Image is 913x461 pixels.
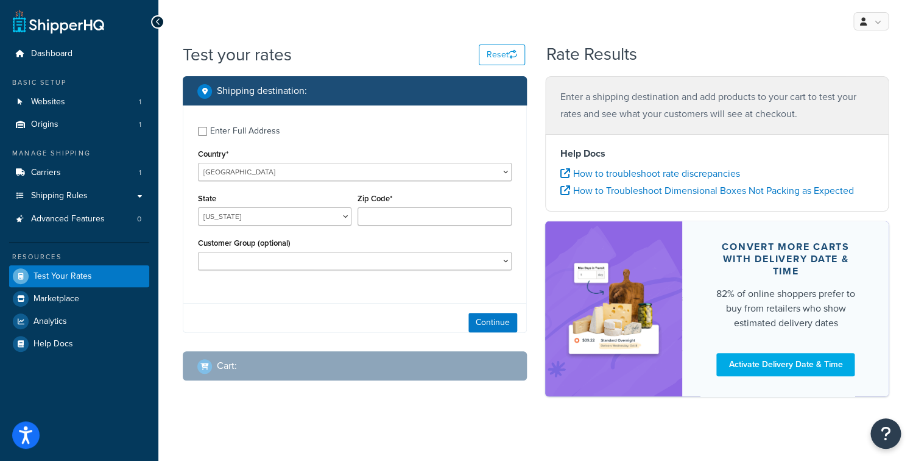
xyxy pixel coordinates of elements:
[9,77,149,88] div: Basic Setup
[9,288,149,310] a: Marketplace
[560,184,854,198] a: How to Troubleshoot Dimensional Boxes Not Packing as Expected
[479,45,525,65] button: Reset
[31,49,72,59] span: Dashboard
[546,45,637,64] h2: Rate Results
[870,418,901,449] button: Open Resource Center
[9,148,149,159] div: Manage Shipping
[198,127,207,136] input: Enter Full Address
[217,360,237,371] h2: Cart :
[137,214,141,224] span: 0
[9,43,149,65] a: Dashboard
[9,162,149,184] li: Carriers
[716,353,855,376] a: Activate Delivery Date & Time
[9,265,149,287] a: Test Your Rates
[31,97,65,107] span: Websites
[33,271,92,282] span: Test Your Rates
[210,123,280,140] div: Enter Full Address
[198,149,228,159] label: Country*
[33,294,79,304] span: Marketplace
[31,120,58,130] span: Origins
[560,166,740,180] a: How to troubleshoot rate discrepancies
[9,333,149,355] a: Help Docs
[198,238,291,248] label: Customer Group (optional)
[31,214,105,224] span: Advanced Features
[9,208,149,230] a: Advanced Features0
[468,313,517,332] button: Continue
[198,194,216,203] label: State
[139,120,141,130] span: 1
[183,43,292,66] h1: Test your rates
[358,194,392,203] label: Zip Code*
[9,113,149,136] li: Origins
[31,168,61,178] span: Carriers
[139,168,141,178] span: 1
[9,208,149,230] li: Advanced Features
[711,287,859,331] div: 82% of online shoppers prefer to buy from retailers who show estimated delivery dates
[31,191,88,201] span: Shipping Rules
[139,97,141,107] span: 1
[9,185,149,207] a: Shipping Rules
[9,113,149,136] a: Origins1
[9,91,149,113] li: Websites
[33,316,67,327] span: Analytics
[33,339,73,349] span: Help Docs
[560,88,874,123] p: Enter a shipping destination and add products to your cart to test your rates and see what your c...
[560,146,874,161] h4: Help Docs
[563,240,664,377] img: feature-image-ddt-36eae7f7280da8017bfb280eaccd9c446f90b1fe08728e4019434db127062ab4.png
[9,252,149,262] div: Resources
[711,241,859,277] div: Convert more carts with delivery date & time
[9,162,149,184] a: Carriers1
[9,91,149,113] a: Websites1
[217,85,307,96] h2: Shipping destination :
[9,310,149,332] a: Analytics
